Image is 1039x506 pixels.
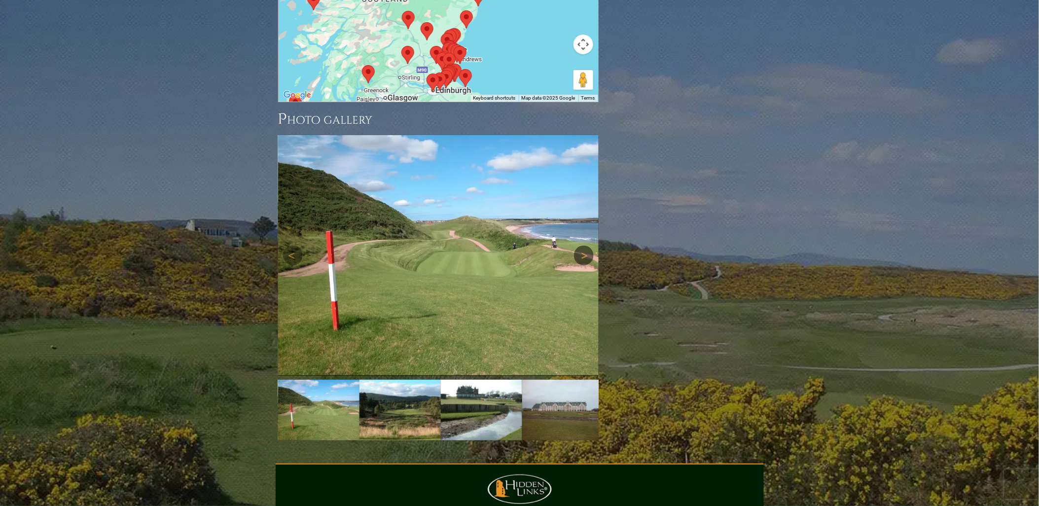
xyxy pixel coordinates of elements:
[573,70,593,90] button: Drag Pegman onto the map to open Street View
[278,109,599,129] h3: Photo Gallery
[281,89,314,102] img: Google
[473,95,516,102] button: Keyboard shortcuts
[281,89,314,102] a: Open this area in Google Maps (opens a new window)
[283,246,303,265] a: Previous
[573,35,593,54] button: Map camera controls
[581,95,595,101] a: Terms (opens in new tab)
[574,246,594,265] a: Next
[522,95,575,101] span: Map data ©2025 Google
